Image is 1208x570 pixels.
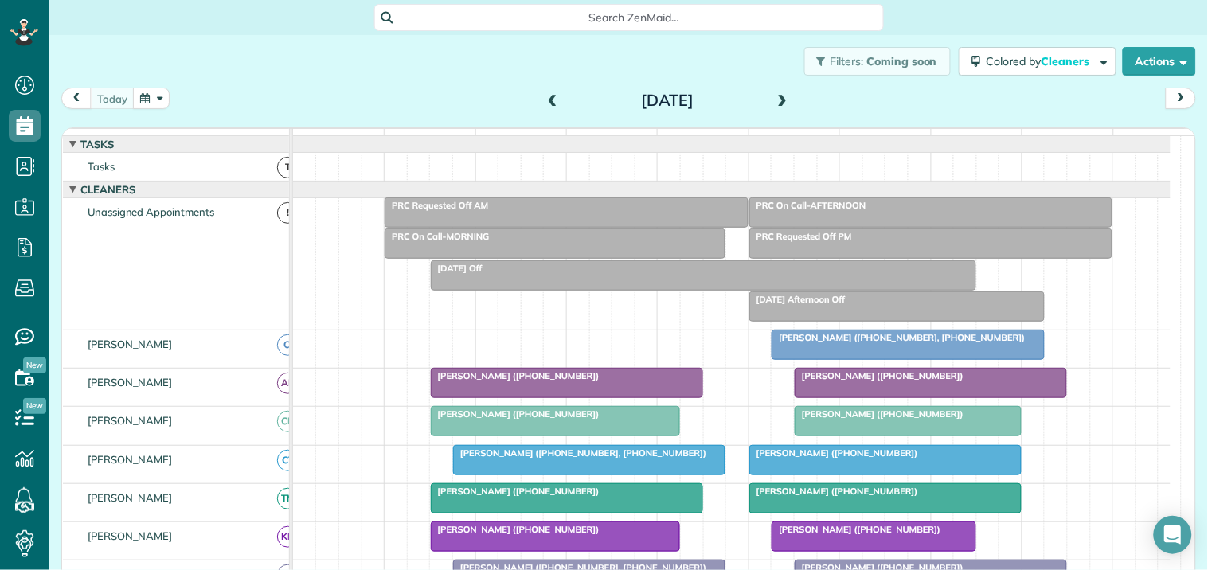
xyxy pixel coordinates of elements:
[430,370,600,381] span: [PERSON_NAME] ([PHONE_NUMBER])
[987,54,1096,68] span: Colored by
[749,200,867,211] span: PRC On Call-AFTERNOON
[430,486,600,497] span: [PERSON_NAME] ([PHONE_NUMBER])
[932,132,960,145] span: 2pm
[840,132,868,145] span: 1pm
[77,138,117,150] span: Tasks
[385,132,414,145] span: 8am
[61,88,92,109] button: prev
[749,486,919,497] span: [PERSON_NAME] ([PHONE_NUMBER])
[84,338,176,350] span: [PERSON_NAME]
[430,408,600,420] span: [PERSON_NAME] ([PHONE_NUMBER])
[1154,516,1192,554] div: Open Intercom Messenger
[1042,54,1093,68] span: Cleaners
[831,54,864,68] span: Filters:
[430,524,600,535] span: [PERSON_NAME] ([PHONE_NUMBER])
[84,414,176,427] span: [PERSON_NAME]
[84,160,118,173] span: Tasks
[77,183,139,196] span: Cleaners
[84,491,176,504] span: [PERSON_NAME]
[430,263,483,274] span: [DATE] Off
[384,200,489,211] span: PRC Requested Off AM
[749,447,919,459] span: [PERSON_NAME] ([PHONE_NUMBER])
[293,132,323,145] span: 7am
[384,231,490,242] span: PRC On Call-MORNING
[794,370,964,381] span: [PERSON_NAME] ([PHONE_NUMBER])
[277,526,299,548] span: KD
[277,202,299,224] span: !
[90,88,135,109] button: today
[23,398,46,414] span: New
[794,408,964,420] span: [PERSON_NAME] ([PHONE_NUMBER])
[1166,88,1196,109] button: next
[84,529,176,542] span: [PERSON_NAME]
[277,450,299,471] span: CT
[658,132,694,145] span: 11am
[277,488,299,509] span: TM
[959,47,1116,76] button: Colored byCleaners
[84,376,176,388] span: [PERSON_NAME]
[277,373,299,394] span: AR
[476,132,506,145] span: 9am
[23,357,46,373] span: New
[84,205,217,218] span: Unassigned Appointments
[452,447,707,459] span: [PERSON_NAME] ([PHONE_NUMBER], [PHONE_NUMBER])
[749,132,784,145] span: 12pm
[749,294,846,305] span: [DATE] Afternoon Off
[277,157,299,178] span: T
[771,332,1026,343] span: [PERSON_NAME] ([PHONE_NUMBER], [PHONE_NUMBER])
[771,524,941,535] span: [PERSON_NAME] ([PHONE_NUMBER])
[84,453,176,466] span: [PERSON_NAME]
[1114,132,1142,145] span: 4pm
[567,132,603,145] span: 10am
[866,54,938,68] span: Coming soon
[1022,132,1050,145] span: 3pm
[568,92,767,109] h2: [DATE]
[277,334,299,356] span: CJ
[1123,47,1196,76] button: Actions
[277,411,299,432] span: CM
[749,231,853,242] span: PRC Requested Off PM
